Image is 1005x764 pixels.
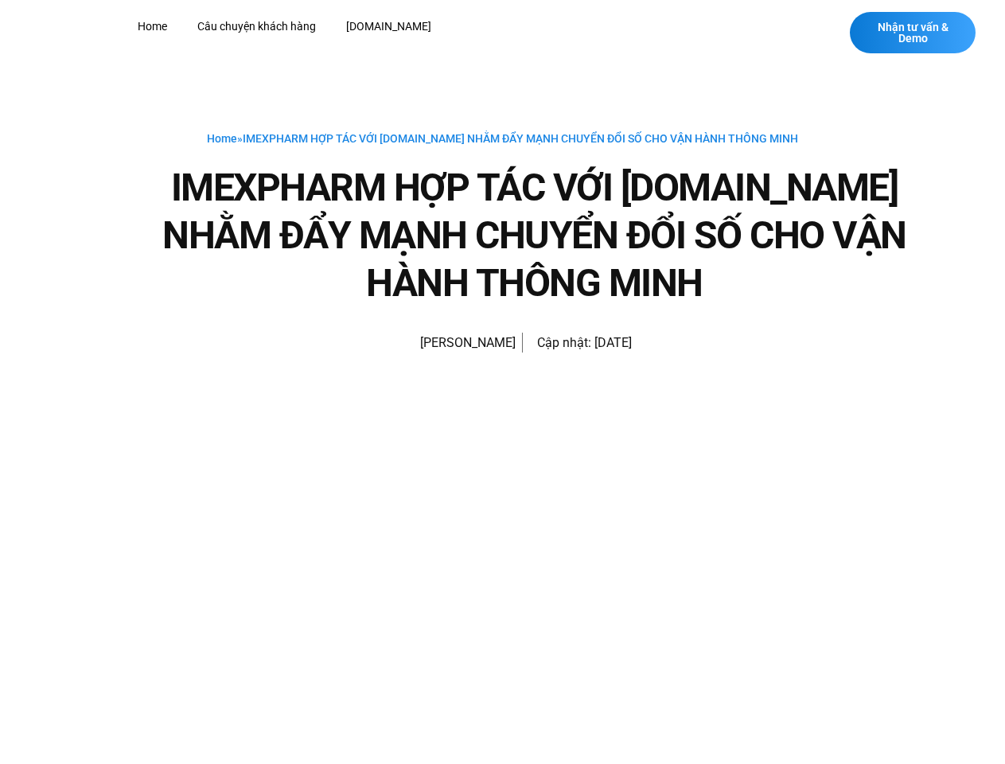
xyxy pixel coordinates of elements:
a: Picture of Đoàn Đức [PERSON_NAME] [374,323,516,363]
a: Câu chuyện khách hàng [185,12,328,41]
h1: IMEXPHARM HỢP TÁC VỚI [DOMAIN_NAME] NHẰM ĐẨY MẠNH CHUYỂN ĐỔI SỐ CHO VẬN HÀNH THÔNG MINH [121,164,949,307]
span: Cập nhật: [537,335,591,350]
a: Home [207,132,237,145]
time: [DATE] [594,335,632,350]
span: » [207,132,798,145]
a: [DOMAIN_NAME] [334,12,443,41]
span: [PERSON_NAME] [412,332,516,354]
a: Home [126,12,179,41]
span: Nhận tư vấn & Demo [866,21,960,44]
a: Nhận tư vấn & Demo [850,12,976,53]
span: IMEXPHARM HỢP TÁC VỚI [DOMAIN_NAME] NHẰM ĐẨY MẠNH CHUYỂN ĐỔI SỐ CHO VẬN HÀNH THÔNG MINH [243,132,798,145]
nav: Menu [126,12,617,41]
